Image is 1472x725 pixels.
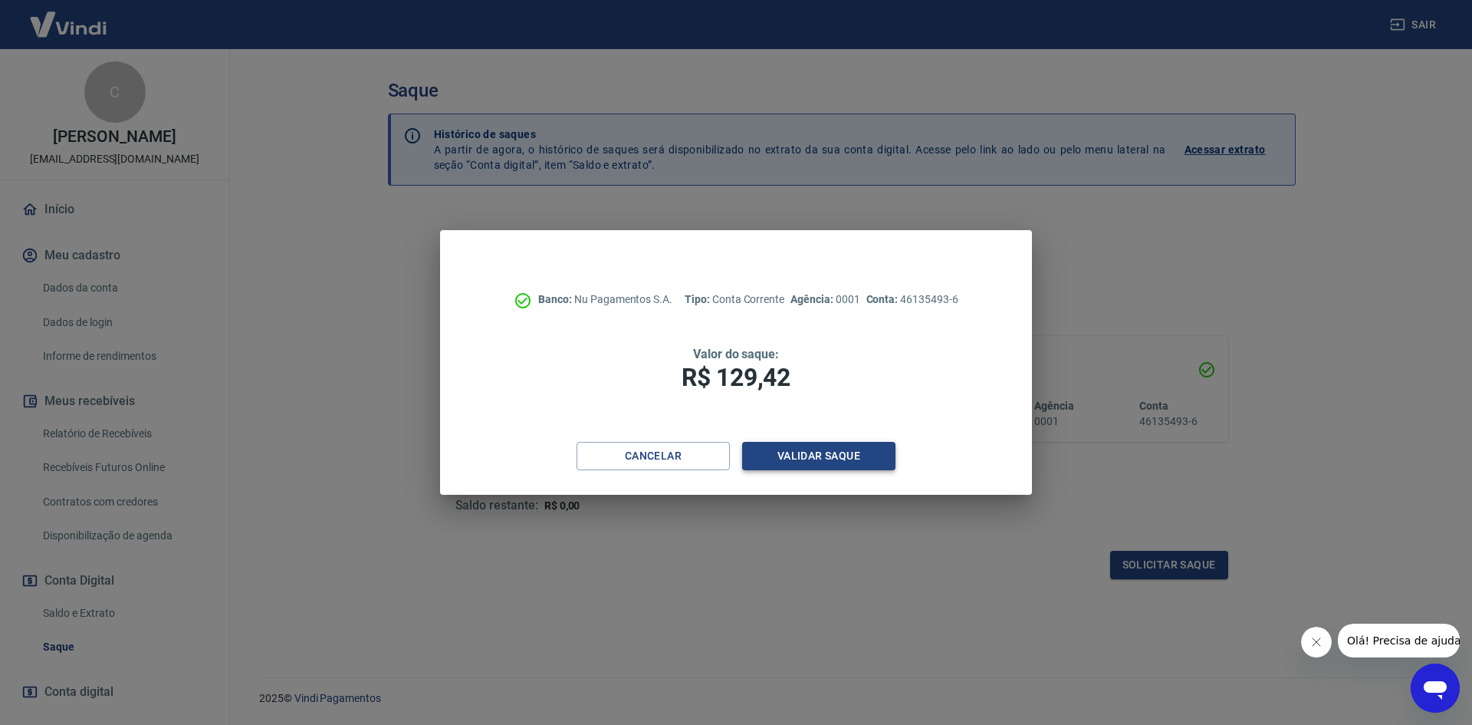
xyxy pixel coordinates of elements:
[1301,627,1332,657] iframe: Fechar mensagem
[1338,624,1460,657] iframe: Mensagem da empresa
[538,293,574,305] span: Banco:
[742,442,895,470] button: Validar saque
[866,293,901,305] span: Conta:
[577,442,730,470] button: Cancelar
[9,11,129,23] span: Olá! Precisa de ajuda?
[682,363,790,392] span: R$ 129,42
[538,292,672,308] p: Nu Pagamentos S.A.
[790,293,836,305] span: Agência:
[685,292,784,308] p: Conta Corrente
[790,292,859,308] p: 0001
[866,292,958,308] p: 46135493-6
[1411,664,1460,713] iframe: Botão para abrir a janela de mensagens
[693,347,779,361] span: Valor do saque:
[685,293,712,305] span: Tipo:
